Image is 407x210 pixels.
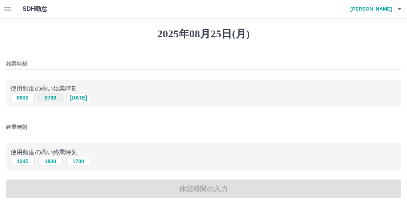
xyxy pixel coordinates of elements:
button: 0930 [11,93,35,102]
button: [DATE] [66,93,90,102]
button: 1700 [66,157,90,166]
button: 1245 [11,157,35,166]
p: 使用頻度の高い終業時刻 [11,148,396,157]
h1: 2025年08月25日(月) [6,28,401,40]
button: 0700 [38,93,62,102]
button: 1830 [38,157,62,166]
p: 使用頻度の高い始業時刻 [11,84,396,93]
